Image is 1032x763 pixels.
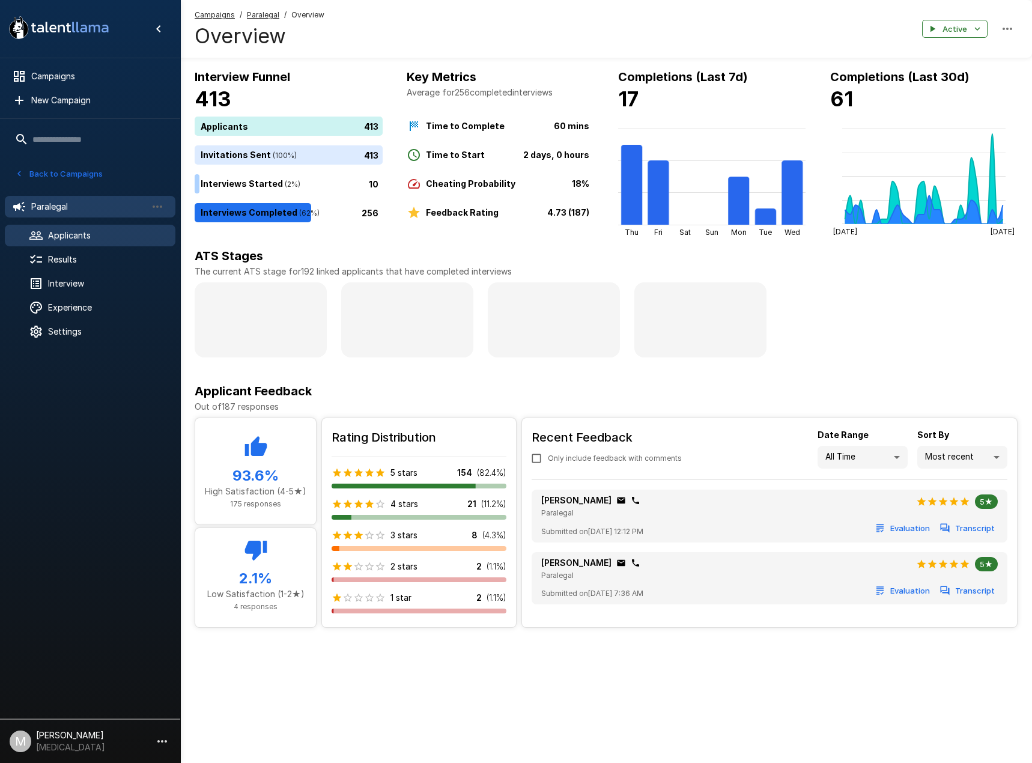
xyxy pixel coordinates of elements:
[205,466,306,485] h5: 93.6 %
[364,120,378,132] p: 413
[541,571,574,580] span: Paralegal
[631,558,640,568] div: Click to copy
[369,177,378,190] p: 10
[616,558,626,568] div: Click to copy
[938,582,998,600] button: Transcript
[548,452,682,464] span: Only include feedback with comments
[532,428,691,447] h6: Recent Feedback
[654,228,663,237] tspan: Fri
[195,249,263,263] b: ATS Stages
[482,529,506,541] p: ( 4.3 %)
[467,498,476,510] p: 21
[547,207,589,217] b: 4.73 (187)
[476,592,482,604] p: 2
[426,207,499,217] b: Feedback Rating
[284,9,287,21] span: /
[541,557,612,569] p: [PERSON_NAME]
[481,498,506,510] p: ( 11.2 %)
[195,70,290,84] b: Interview Funnel
[426,150,485,160] b: Time to Start
[457,467,472,479] p: 154
[616,496,626,505] div: Click to copy
[195,266,1018,278] p: The current ATS stage for 192 linked applicants that have completed interviews
[205,588,306,600] p: Low Satisfaction (1-2★)
[554,121,589,131] b: 60 mins
[541,508,574,517] span: Paralegal
[975,559,998,569] span: 5★
[541,588,643,600] span: Submitted on [DATE] 7:36 AM
[731,228,747,237] tspan: Mon
[195,384,312,398] b: Applicant Feedback
[205,569,306,588] h5: 2.1 %
[830,70,970,84] b: Completions (Last 30d)
[195,10,235,19] u: Campaigns
[472,529,478,541] p: 8
[234,602,278,611] span: 4 responses
[332,428,506,447] h6: Rating Distribution
[390,561,417,573] p: 2 stars
[247,10,279,19] u: Paralegal
[759,228,772,237] tspan: Tue
[487,592,506,604] p: ( 1.1 %)
[818,430,869,440] b: Date Range
[362,206,378,219] p: 256
[291,9,324,21] span: Overview
[407,70,476,84] b: Key Metrics
[407,87,595,99] p: Average for 256 completed interviews
[426,121,505,131] b: Time to Complete
[487,561,506,573] p: ( 1.1 %)
[477,467,506,479] p: ( 82.4 %)
[631,496,640,505] div: Click to copy
[991,227,1015,236] tspan: [DATE]
[390,467,417,479] p: 5 stars
[541,526,643,538] span: Submitted on [DATE] 12:12 PM
[541,494,612,506] p: [PERSON_NAME]
[625,228,639,237] tspan: Thu
[476,561,482,573] p: 2
[830,87,853,111] b: 61
[195,401,1018,413] p: Out of 187 responses
[205,485,306,497] p: High Satisfaction (4-5★)
[240,9,242,21] span: /
[230,499,281,508] span: 175 responses
[572,178,589,189] b: 18%
[679,228,691,237] tspan: Sat
[426,178,515,189] b: Cheating Probability
[618,87,639,111] b: 17
[195,87,231,111] b: 413
[390,592,411,604] p: 1 star
[390,529,417,541] p: 3 stars
[917,430,949,440] b: Sort By
[975,497,998,506] span: 5★
[390,498,418,510] p: 4 stars
[833,227,857,236] tspan: [DATE]
[705,228,718,237] tspan: Sun
[618,70,748,84] b: Completions (Last 7d)
[364,148,378,161] p: 413
[922,20,988,38] button: Active
[938,519,998,538] button: Transcript
[195,23,324,49] h4: Overview
[917,446,1007,469] div: Most recent
[818,446,908,469] div: All Time
[873,582,933,600] button: Evaluation
[873,519,933,538] button: Evaluation
[785,228,800,237] tspan: Wed
[523,150,589,160] b: 2 days, 0 hours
